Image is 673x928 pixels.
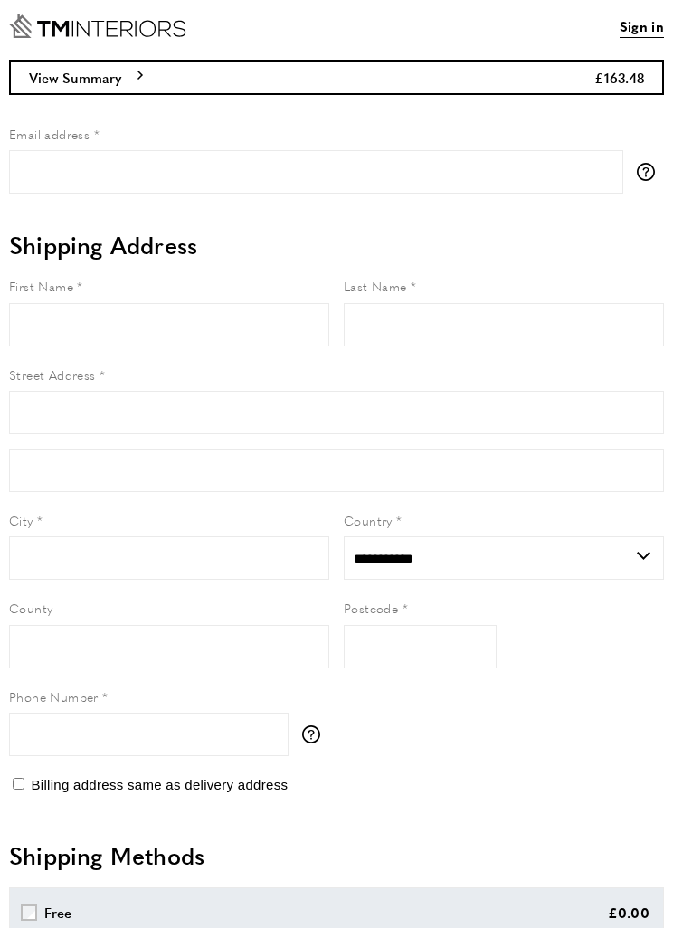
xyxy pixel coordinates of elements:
[9,125,90,143] span: Email address
[9,14,186,38] a: Go to Home page
[620,15,664,38] a: Sign in
[9,365,96,384] span: Street Address
[302,725,329,743] button: More information
[31,777,288,792] span: Billing address same as delivery address
[9,687,99,705] span: Phone Number
[9,839,664,872] h2: Shipping Methods
[9,60,664,95] button: View Summary £163.48
[637,163,664,181] button: More information
[9,511,33,529] span: City
[594,68,644,87] span: £163.48
[44,902,72,923] div: Free
[9,229,664,261] h2: Shipping Address
[9,277,73,295] span: First Name
[344,511,393,529] span: Country
[344,599,398,617] span: Postcode
[13,778,24,790] input: Billing address same as delivery address
[608,902,650,923] div: £0.00
[344,277,407,295] span: Last Name
[9,599,52,617] span: County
